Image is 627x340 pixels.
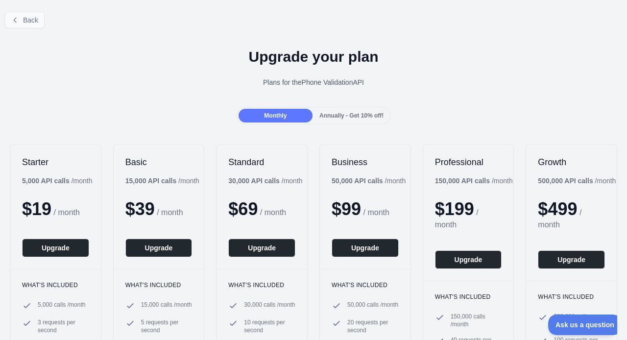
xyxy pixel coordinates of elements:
[538,199,577,219] span: $ 499
[435,156,502,168] h2: Professional
[538,177,593,185] b: 500,000 API calls
[228,156,295,168] h2: Standard
[332,156,399,168] h2: Business
[332,176,406,186] div: / month
[435,199,474,219] span: $ 199
[228,199,258,219] span: $ 69
[228,177,280,185] b: 30,000 API calls
[332,177,383,185] b: 50,000 API calls
[538,176,616,186] div: / month
[332,199,361,219] span: $ 99
[435,177,490,185] b: 150,000 API calls
[228,176,302,186] div: / month
[538,156,605,168] h2: Growth
[548,315,617,335] iframe: Toggle Customer Support
[435,176,513,186] div: / month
